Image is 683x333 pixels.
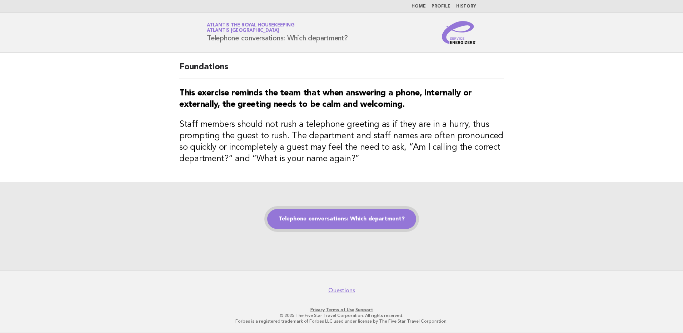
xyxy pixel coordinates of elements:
img: Service Energizers [442,21,476,44]
h3: Staff members should not rush a telephone greeting as if they are in a hurry, thus prompting the ... [179,119,504,165]
a: Atlantis the Royal HousekeepingAtlantis [GEOGRAPHIC_DATA] [207,23,294,33]
a: Home [412,4,426,9]
a: Privacy [310,307,325,312]
a: Telephone conversations: Which department? [267,209,416,229]
a: Terms of Use [326,307,354,312]
a: Questions [328,287,355,294]
a: History [456,4,476,9]
a: Support [355,307,373,312]
p: Forbes is a registered trademark of Forbes LLC used under license by The Five Star Travel Corpora... [123,318,560,324]
h1: Telephone conversations: Which department? [207,23,348,42]
p: © 2025 The Five Star Travel Corporation. All rights reserved. [123,313,560,318]
p: · · [123,307,560,313]
a: Profile [432,4,450,9]
span: Atlantis [GEOGRAPHIC_DATA] [207,29,279,33]
h2: Foundations [179,61,504,79]
strong: This exercise reminds the team that when answering a phone, internally or externally, the greetin... [179,89,472,109]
